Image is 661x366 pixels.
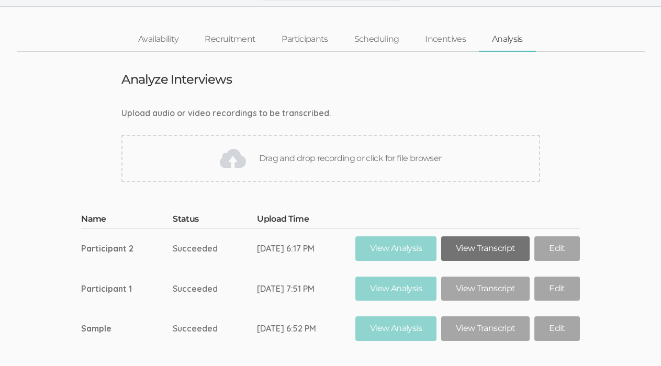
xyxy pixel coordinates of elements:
[173,228,257,268] td: Succeeded
[257,308,355,349] td: [DATE] 6:52 PM
[355,316,436,341] a: View Analysis
[441,277,530,301] a: View Transcript
[81,213,173,228] th: Name
[121,135,540,182] div: Drag and drop recording or click for file browser
[173,213,257,228] th: Status
[341,28,412,51] a: Scheduling
[121,73,232,86] h3: Analyze Interviews
[173,269,257,309] td: Succeeded
[609,316,661,366] iframe: Chat Widget
[355,236,436,261] a: View Analysis
[81,308,173,349] td: Sample
[441,236,530,261] a: View Transcript
[412,28,479,51] a: Incentives
[268,28,341,51] a: Participants
[257,213,355,228] th: Upload Time
[81,269,173,309] td: Participant 1
[192,28,268,51] a: Recruitment
[534,316,579,341] a: Edit
[220,145,246,171] img: Drag and drop recording or click for file browser
[257,228,355,268] td: [DATE] 6:17 PM
[479,28,536,51] a: Analysis
[257,269,355,309] td: [DATE] 7:51 PM
[173,308,257,349] td: Succeeded
[81,228,173,268] td: Participant 2
[441,316,530,341] a: View Transcript
[534,277,579,301] a: Edit
[355,277,436,301] a: View Analysis
[125,28,192,51] a: Availability
[121,107,540,119] div: Upload audio or video recordings to be transcribed.
[534,236,579,261] a: Edit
